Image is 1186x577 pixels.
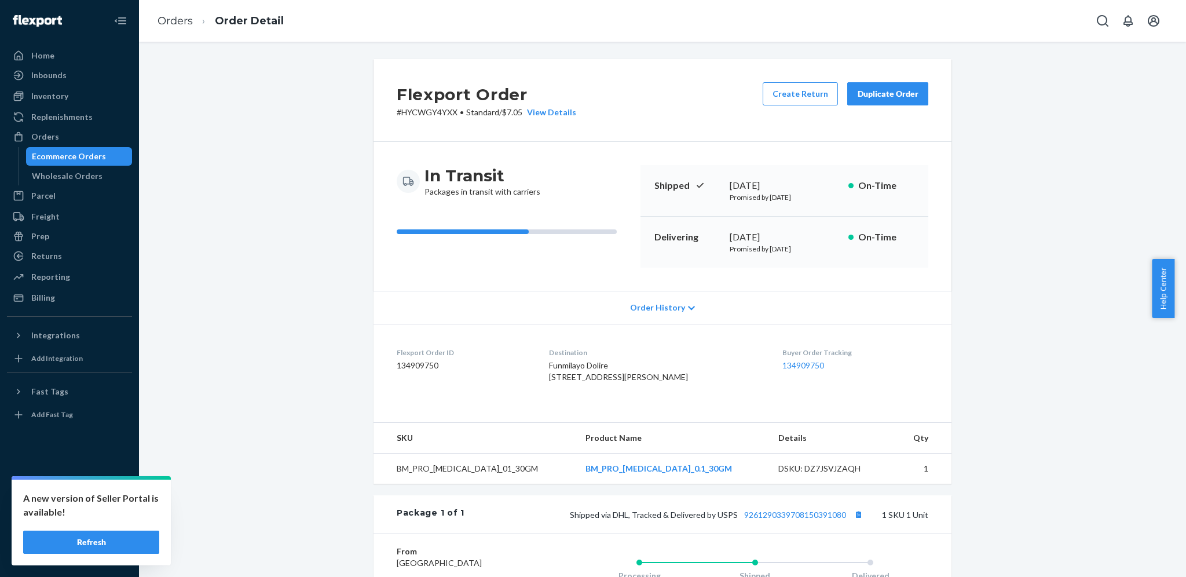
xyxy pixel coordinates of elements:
[7,227,132,246] a: Prep
[397,348,530,357] dt: Flexport Order ID
[7,326,132,345] button: Integrations
[31,70,67,81] div: Inbounds
[896,454,951,484] td: 1
[32,151,106,162] div: Ecommerce Orders
[730,192,839,202] p: Promised by [DATE]
[32,170,103,182] div: Wholesale Orders
[109,9,132,32] button: Close Navigation
[13,15,62,27] img: Flexport logo
[847,82,928,105] button: Duplicate Order
[7,406,132,424] a: Add Fast Tag
[7,525,132,543] a: Help Center
[397,360,530,371] dd: 134909750
[549,348,764,357] dt: Destination
[778,463,887,474] div: DSKU: DZ7JSVJZAQH
[31,50,54,61] div: Home
[730,244,839,254] p: Promised by [DATE]
[31,131,59,143] div: Orders
[7,187,132,205] a: Parcel
[654,231,720,244] p: Delivering
[630,302,685,313] span: Order History
[1117,9,1140,32] button: Open notifications
[549,360,688,382] span: Funmilayo Dolire [STREET_ADDRESS][PERSON_NAME]
[7,127,132,146] a: Orders
[397,558,482,568] span: [GEOGRAPHIC_DATA]
[460,107,464,117] span: •
[1152,259,1174,318] button: Help Center
[7,247,132,265] a: Returns
[31,250,62,262] div: Returns
[31,353,83,363] div: Add Integration
[26,147,133,166] a: Ecommerce Orders
[7,46,132,65] a: Home
[576,423,769,454] th: Product Name
[215,14,284,27] a: Order Detail
[858,231,914,244] p: On-Time
[397,82,576,107] h2: Flexport Order
[730,179,839,192] div: [DATE]
[7,382,132,401] button: Fast Tags
[1091,9,1114,32] button: Open Search Box
[851,507,866,522] button: Copy tracking number
[464,507,928,522] div: 1 SKU 1 Unit
[7,545,132,563] button: Give Feedback
[31,231,49,242] div: Prep
[744,510,846,520] a: 9261290339708150391080
[397,507,464,522] div: Package 1 of 1
[397,546,535,557] dt: From
[31,386,68,397] div: Fast Tags
[585,463,732,473] a: BM_PRO_[MEDICAL_DATA]_0.1_30GM
[857,88,918,100] div: Duplicate Order
[7,288,132,307] a: Billing
[654,179,720,192] p: Shipped
[782,348,928,357] dt: Buyer Order Tracking
[858,179,914,192] p: On-Time
[31,111,93,123] div: Replenishments
[31,330,80,341] div: Integrations
[7,505,132,524] a: Talk to Support
[7,485,132,504] a: Settings
[31,271,70,283] div: Reporting
[31,90,68,102] div: Inventory
[424,165,540,198] div: Packages in transit with carriers
[158,14,193,27] a: Orders
[7,66,132,85] a: Inbounds
[7,268,132,286] a: Reporting
[374,454,576,484] td: BM_PRO_[MEDICAL_DATA]_01_30GM
[31,292,55,304] div: Billing
[769,423,896,454] th: Details
[7,349,132,368] a: Add Integration
[570,510,866,520] span: Shipped via DHL, Tracked & Delivered by USPS
[31,211,60,222] div: Freight
[522,107,576,118] button: View Details
[26,167,133,185] a: Wholesale Orders
[1142,9,1165,32] button: Open account menu
[31,410,73,419] div: Add Fast Tag
[424,165,540,186] h3: In Transit
[896,423,951,454] th: Qty
[7,207,132,226] a: Freight
[7,108,132,126] a: Replenishments
[374,423,576,454] th: SKU
[397,107,576,118] p: # HYCWGY4YXX / $7.05
[466,107,499,117] span: Standard
[31,190,56,202] div: Parcel
[23,531,159,554] button: Refresh
[148,4,293,38] ol: breadcrumbs
[782,360,824,370] a: 134909750
[730,231,839,244] div: [DATE]
[763,82,838,105] button: Create Return
[7,87,132,105] a: Inventory
[23,491,159,519] p: A new version of Seller Portal is available!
